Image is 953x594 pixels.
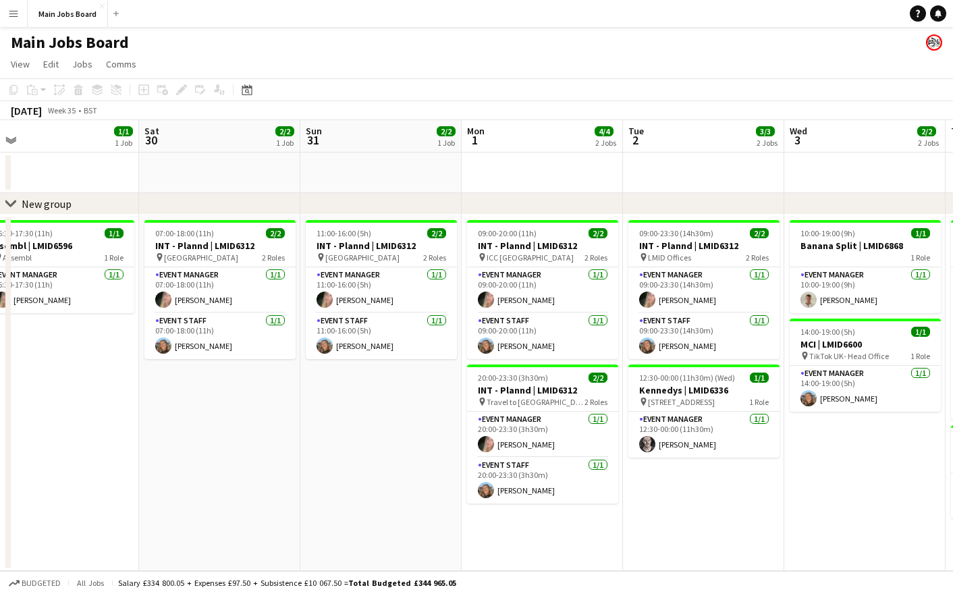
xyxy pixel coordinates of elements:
h3: INT - Plannd | LMID6312 [467,240,618,252]
span: 2 Roles [584,397,607,407]
span: 2 Roles [746,252,769,263]
span: Total Budgeted £344 965.05 [348,578,456,588]
span: 2 [626,132,644,148]
span: View [11,58,30,70]
span: 3/3 [756,126,775,136]
app-card-role: Event Staff1/120:00-23:30 (3h30m)[PERSON_NAME] [467,458,618,504]
span: 2/2 [589,373,607,383]
app-card-role: Event Manager1/112:30-00:00 (11h30m)[PERSON_NAME] [628,412,780,458]
h1: Main Jobs Board [11,32,129,53]
span: 2/2 [275,126,294,136]
app-job-card: 09:00-20:00 (11h)2/2INT - Plannd | LMID6312 ICC [GEOGRAPHIC_DATA]2 RolesEvent Manager1/109:00-20:... [467,220,618,359]
span: [GEOGRAPHIC_DATA] [164,252,238,263]
span: 2 Roles [423,252,446,263]
span: 2/2 [266,228,285,238]
div: New group [22,197,72,211]
app-card-role: Event Manager1/120:00-23:30 (3h30m)[PERSON_NAME] [467,412,618,458]
span: All jobs [74,578,107,588]
span: 1 Role [910,252,930,263]
app-user-avatar: Alanya O'Donnell [926,34,942,51]
div: 20:00-23:30 (3h30m)2/2INT - Plannd | LMID6312 Travel to [GEOGRAPHIC_DATA]2 RolesEvent Manager1/12... [467,364,618,504]
a: Comms [101,55,142,73]
div: 2 Jobs [595,138,616,148]
app-job-card: 09:00-23:30 (14h30m)2/2INT - Plannd | LMID6312 LMID Offices2 RolesEvent Manager1/109:00-23:30 (14... [628,220,780,359]
span: Assembl [3,252,32,263]
span: 09:00-23:30 (14h30m) [639,228,713,238]
app-card-role: Event Manager1/109:00-20:00 (11h)[PERSON_NAME] [467,267,618,313]
span: 4/4 [595,126,614,136]
app-card-role: Event Manager1/109:00-23:30 (14h30m)[PERSON_NAME] [628,267,780,313]
a: Edit [38,55,64,73]
h3: INT - Plannd | LMID6312 [628,240,780,252]
a: Jobs [67,55,98,73]
app-card-role: Event Manager1/110:00-19:00 (9h)[PERSON_NAME] [790,267,941,313]
span: Sat [144,125,159,137]
span: Budgeted [22,578,61,588]
span: 1 Role [749,397,769,407]
span: [GEOGRAPHIC_DATA] [325,252,400,263]
h3: Kennedys | LMID6336 [628,384,780,396]
span: Sun [306,125,322,137]
span: 2/2 [750,228,769,238]
span: 1 Role [104,252,124,263]
app-job-card: 14:00-19:00 (5h)1/1MCI | LMID6600 TikTok UK- Head Office1 RoleEvent Manager1/114:00-19:00 (5h)[PE... [790,319,941,412]
app-card-role: Event Staff1/109:00-23:30 (14h30m)[PERSON_NAME] [628,313,780,359]
span: Travel to [GEOGRAPHIC_DATA] [487,397,584,407]
h3: INT - Plannd | LMID6312 [306,240,457,252]
div: BST [84,105,97,115]
span: 2 Roles [584,252,607,263]
span: Jobs [72,58,92,70]
span: 1 Role [910,351,930,361]
span: 30 [142,132,159,148]
button: Main Jobs Board [28,1,108,27]
span: 1/1 [114,126,133,136]
span: ICC [GEOGRAPHIC_DATA] [487,252,574,263]
div: 2 Jobs [757,138,778,148]
span: 10:00-19:00 (9h) [800,228,855,238]
span: 1/1 [911,228,930,238]
app-card-role: Event Manager1/107:00-18:00 (11h)[PERSON_NAME] [144,267,296,313]
span: 2 Roles [262,252,285,263]
span: 1/1 [105,228,124,238]
span: Edit [43,58,59,70]
span: Wed [790,125,807,137]
span: 2/2 [437,126,456,136]
app-job-card: 12:30-00:00 (11h30m) (Wed)1/1Kennedys | LMID6336 [STREET_ADDRESS]1 RoleEvent Manager1/112:30-00:0... [628,364,780,458]
span: LMID Offices [648,252,691,263]
div: 1 Job [437,138,455,148]
div: [DATE] [11,104,42,117]
span: 14:00-19:00 (5h) [800,327,855,337]
span: 09:00-20:00 (11h) [478,228,537,238]
app-card-role: Event Staff1/111:00-16:00 (5h)[PERSON_NAME] [306,313,457,359]
h3: Banana Split | LMID6868 [790,240,941,252]
app-card-role: Event Manager1/114:00-19:00 (5h)[PERSON_NAME] [790,366,941,412]
span: Mon [467,125,485,137]
span: 1 [465,132,485,148]
span: 31 [304,132,322,148]
span: 11:00-16:00 (5h) [317,228,371,238]
span: [STREET_ADDRESS] [648,397,715,407]
app-job-card: 11:00-16:00 (5h)2/2INT - Plannd | LMID6312 [GEOGRAPHIC_DATA]2 RolesEvent Manager1/111:00-16:00 (5... [306,220,457,359]
div: 2 Jobs [918,138,939,148]
h3: INT - Plannd | LMID6312 [467,384,618,396]
app-card-role: Event Staff1/107:00-18:00 (11h)[PERSON_NAME] [144,313,296,359]
app-job-card: 10:00-19:00 (9h)1/1Banana Split | LMID68681 RoleEvent Manager1/110:00-19:00 (9h)[PERSON_NAME] [790,220,941,313]
span: 1/1 [750,373,769,383]
div: 1 Job [115,138,132,148]
div: Salary £334 800.05 + Expenses £97.50 + Subsistence £10 067.50 = [118,578,456,588]
h3: MCI | LMID6600 [790,338,941,350]
span: 20:00-23:30 (3h30m) [478,373,548,383]
span: 2/2 [917,126,936,136]
span: 3 [788,132,807,148]
span: Comms [106,58,136,70]
span: TikTok UK- Head Office [809,351,889,361]
span: Week 35 [45,105,78,115]
div: 1 Job [276,138,294,148]
span: 2/2 [589,228,607,238]
span: Tue [628,125,644,137]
